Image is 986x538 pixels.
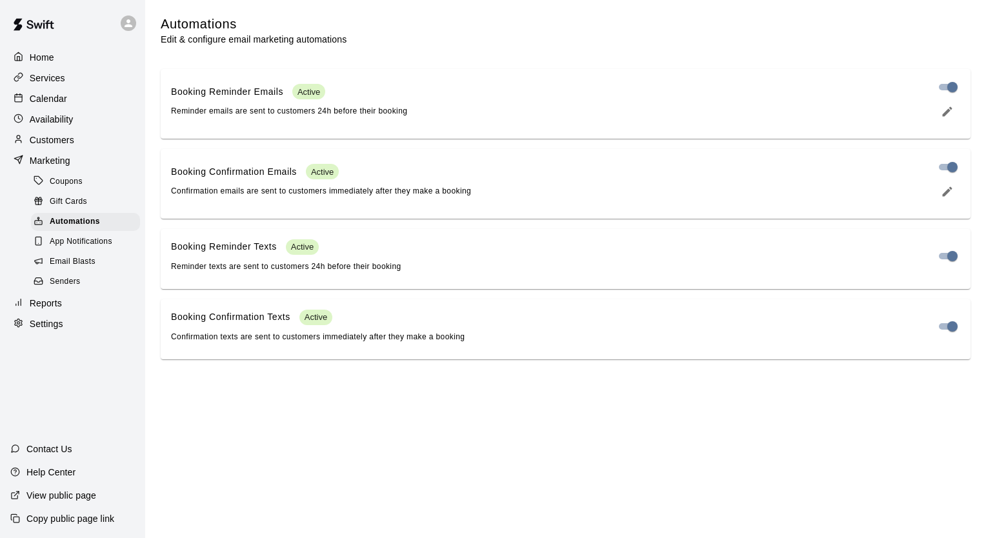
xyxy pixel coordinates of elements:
p: Booking Reminder Emails [171,85,283,99]
p: Services [30,72,65,85]
p: Marketing [30,154,70,167]
p: Booking Confirmation Emails [171,165,297,179]
span: Confirmation texts are sent to customers immediately after they make a booking [171,332,465,341]
a: Calendar [10,89,135,108]
span: Active [299,312,332,322]
a: Marketing [10,151,135,170]
p: Reports [30,297,62,310]
a: Reports [10,294,135,313]
p: Copy public page link [26,512,114,525]
a: Settings [10,314,135,334]
p: Help Center [26,466,75,479]
p: Edit & configure email marketing automations [161,33,347,46]
span: Automations [50,215,100,228]
a: Automations [31,212,145,232]
div: Senders [31,273,140,291]
a: Services [10,68,135,88]
span: Confirmation emails are sent to customers immediately after they make a booking [171,186,471,195]
h5: Automations [161,15,347,33]
span: Gift Cards [50,195,87,208]
span: Active [292,87,325,97]
span: Coupons [50,175,83,188]
button: edit [934,100,960,123]
div: Automations [31,213,140,231]
div: Gift Cards [31,193,140,211]
a: Email Blasts [31,252,145,272]
a: Senders [31,272,145,292]
span: Active [306,167,339,177]
div: Email Blasts [31,253,140,271]
a: Home [10,48,135,67]
a: Availability [10,110,135,129]
div: App Notifications [31,233,140,251]
span: Reminder texts are sent to customers 24h before their booking [171,262,401,271]
a: Gift Cards [31,192,145,212]
a: App Notifications [31,232,145,252]
p: Customers [30,134,74,146]
p: Home [30,51,54,64]
span: Reminder emails are sent to customers 24h before their booking [171,106,407,115]
div: Coupons [31,173,140,191]
p: Availability [30,113,74,126]
p: Settings [30,317,63,330]
p: Contact Us [26,443,72,455]
span: Active [286,242,319,252]
a: Coupons [31,172,145,192]
button: edit [934,180,960,203]
p: View public page [26,489,96,502]
span: Email Blasts [50,255,96,268]
p: Booking Reminder Texts [171,240,277,254]
span: Senders [50,275,81,288]
a: Customers [10,130,135,150]
p: Booking Confirmation Texts [171,310,290,324]
span: App Notifications [50,235,112,248]
p: Calendar [30,92,67,105]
